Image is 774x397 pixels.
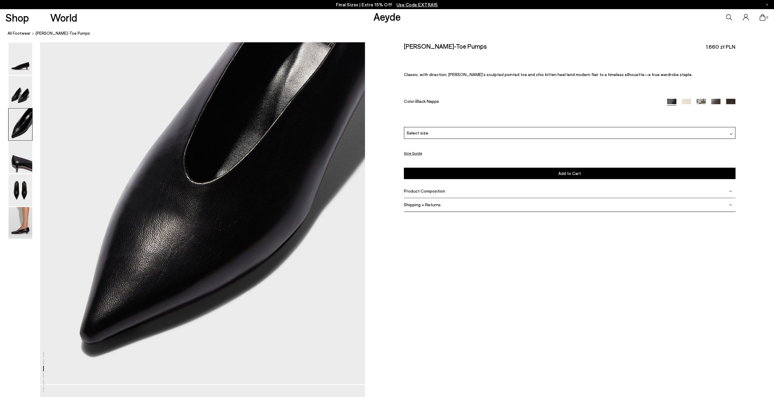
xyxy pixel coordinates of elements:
a: Aeyde [373,10,401,23]
span: 0 [765,16,769,19]
img: Clara Pointed-Toe Pumps - Image 6 [9,207,32,239]
span: Black Nappa [415,98,439,103]
span: 1.660 zł PLN [706,43,735,50]
span: Shipping + Returns [404,202,441,207]
img: svg%3E [729,203,732,206]
nav: breadcrumb [8,26,774,42]
a: World [50,12,77,23]
span: Product Composition [404,188,445,193]
img: Clara Pointed-Toe Pumps - Image 2 [9,75,32,107]
span: Select size [407,130,428,136]
p: Classic, with direction. [PERSON_NAME]’s sculpted pointed toe and chic kitten heel lend modern fl... [404,72,735,77]
img: Clara Pointed-Toe Pumps - Image 3 [9,108,32,140]
button: Add to Cart [404,168,735,179]
img: svg%3E [730,132,733,135]
span: Add to Cart [558,171,581,176]
button: Size Guide [404,149,422,157]
span: Navigate to /collections/ss25-final-sizes [397,2,438,7]
img: Clara Pointed-Toe Pumps - Image 5 [9,174,32,206]
img: Clara Pointed-Toe Pumps - Image 1 [9,43,32,75]
div: Color: [404,98,656,105]
img: svg%3E [729,189,732,192]
span: [PERSON_NAME]-Toe Pumps [36,30,90,37]
h2: [PERSON_NAME]-Toe Pumps [404,42,487,50]
img: Clara Pointed-Toe Pumps - Image 4 [9,141,32,173]
a: Shop [5,12,29,23]
p: Final Sizes | Extra 15% Off [336,1,438,9]
a: 0 [759,14,765,21]
a: All Footwear [8,30,31,37]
